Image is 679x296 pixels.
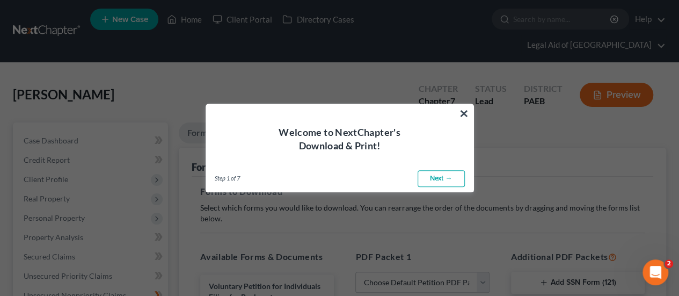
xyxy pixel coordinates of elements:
a: Next → [418,170,465,187]
button: × [459,105,469,122]
span: 2 [665,259,673,268]
h4: Welcome to NextChapter's Download & Print! [219,126,461,153]
span: Step 1 of 7 [215,174,240,183]
iframe: Intercom live chat [643,259,668,285]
